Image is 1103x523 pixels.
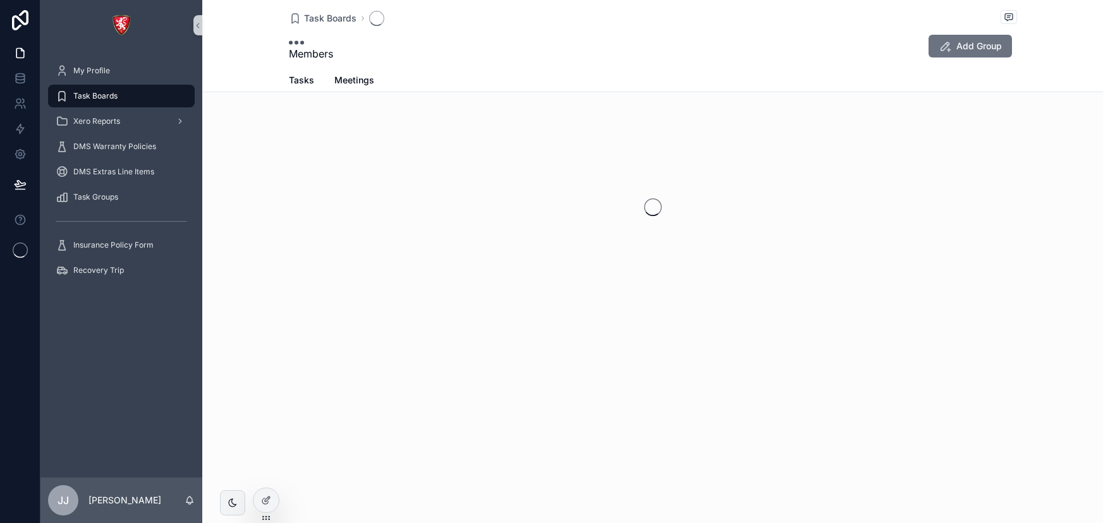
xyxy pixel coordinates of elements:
p: [PERSON_NAME] [88,494,161,507]
span: DMS Extras Line Items [73,167,154,177]
a: Tasks [289,69,314,94]
div: scrollable content [40,51,202,298]
a: Task Boards [289,12,356,25]
a: Insurance Policy Form [48,234,195,256]
span: Xero Reports [73,116,120,126]
img: App logo [111,15,131,35]
span: Add Group [956,40,1002,52]
span: My Profile [73,66,110,76]
span: DMS Warranty Policies [73,141,156,152]
button: Add Group [929,35,1012,57]
span: Task Boards [304,12,356,25]
span: Task Groups [73,192,118,202]
span: Insurance Policy Form [73,240,154,250]
a: Task Groups [48,186,195,208]
span: Meetings [334,74,374,87]
a: Xero Reports [48,110,195,133]
a: Task Boards [48,85,195,107]
a: My Profile [48,59,195,82]
a: DMS Warranty Policies [48,135,195,158]
a: Recovery Trip [48,259,195,282]
span: Recovery Trip [73,265,124,275]
a: DMS Extras Line Items [48,160,195,183]
a: Meetings [334,69,374,94]
span: Tasks [289,74,314,87]
span: Task Boards [73,91,118,101]
span: JJ [58,493,69,508]
span: Members [289,46,333,61]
